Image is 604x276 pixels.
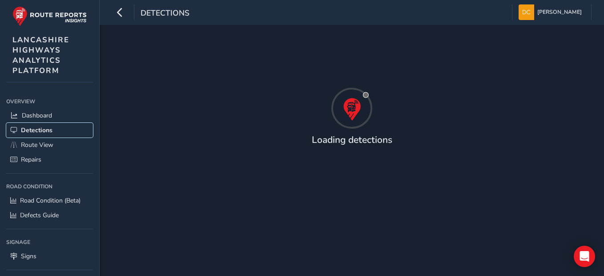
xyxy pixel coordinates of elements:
a: Signs [6,249,93,264]
a: Defects Guide [6,208,93,223]
a: Detections [6,123,93,138]
div: Signage [6,235,93,249]
a: Route View [6,138,93,152]
span: Road Condition (Beta) [20,196,81,205]
span: Dashboard [22,111,52,120]
div: Open Intercom Messenger [574,246,595,267]
span: Signs [21,252,36,260]
a: Dashboard [6,108,93,123]
span: LANCASHIRE HIGHWAYS ANALYTICS PLATFORM [12,35,69,76]
img: rr logo [12,6,87,26]
button: [PERSON_NAME] [519,4,585,20]
div: Overview [6,95,93,108]
span: Detections [141,8,189,20]
span: [PERSON_NAME] [537,4,582,20]
h4: Loading detections [312,134,392,146]
span: Repairs [21,155,41,164]
span: Detections [21,126,52,134]
span: Route View [21,141,53,149]
a: Repairs [6,152,93,167]
span: Defects Guide [20,211,59,219]
img: diamond-layout [519,4,534,20]
div: Road Condition [6,180,93,193]
a: Road Condition (Beta) [6,193,93,208]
